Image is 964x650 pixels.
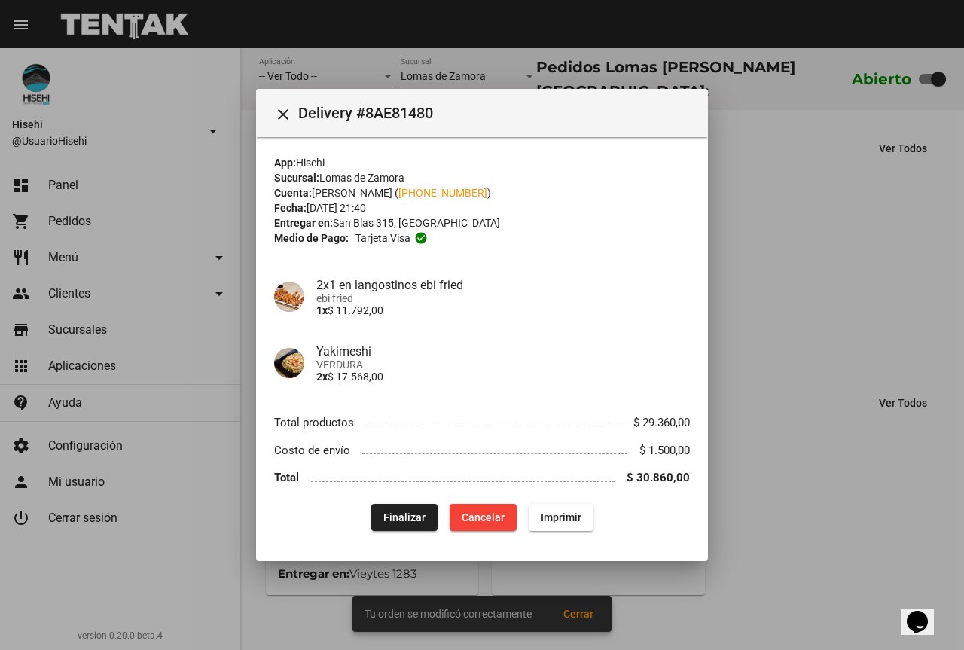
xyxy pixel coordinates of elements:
h4: 2x1 en langostinos ebi fried [316,278,690,292]
strong: Fecha: [274,202,307,214]
span: Finalizar [383,511,426,523]
button: Finalizar [371,504,438,531]
div: Hisehi [274,155,690,170]
mat-icon: check_circle [414,231,428,245]
img: 2699fb53-3993-48a7-afb3-adc6b9322855.jpg [274,348,304,378]
li: Total productos $ 29.360,00 [274,408,690,436]
button: Imprimir [529,504,593,531]
span: Delivery #8AE81480 [298,101,696,125]
button: Cerrar [268,98,298,128]
button: Cancelar [450,504,517,531]
b: 1x [316,304,328,316]
li: Total $ 30.860,00 [274,464,690,492]
iframe: chat widget [901,590,949,635]
p: $ 17.568,00 [316,371,690,383]
mat-icon: Cerrar [274,105,292,124]
strong: Sucursal: [274,172,319,184]
strong: Cuenta: [274,187,312,199]
div: Lomas de Zamora [274,170,690,185]
li: Costo de envío $ 1.500,00 [274,436,690,464]
span: Cancelar [462,511,505,523]
span: Imprimir [541,511,581,523]
strong: Medio de Pago: [274,230,349,246]
a: [PHONE_NUMBER] [398,187,487,199]
img: 36ae70a8-0357-4ab6-9c16-037de2f87b50.jpg [274,282,304,312]
h4: Yakimeshi [316,344,690,359]
div: San Blas 315, [GEOGRAPHIC_DATA] [274,215,690,230]
span: VERDURA [316,359,690,371]
strong: Entregar en: [274,217,333,229]
b: 2x [316,371,328,383]
p: $ 11.792,00 [316,304,690,316]
strong: App: [274,157,296,169]
span: Tarjeta visa [355,230,410,246]
span: ebi fried [316,292,690,304]
div: [PERSON_NAME] ( ) [274,185,690,200]
div: [DATE] 21:40 [274,200,690,215]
